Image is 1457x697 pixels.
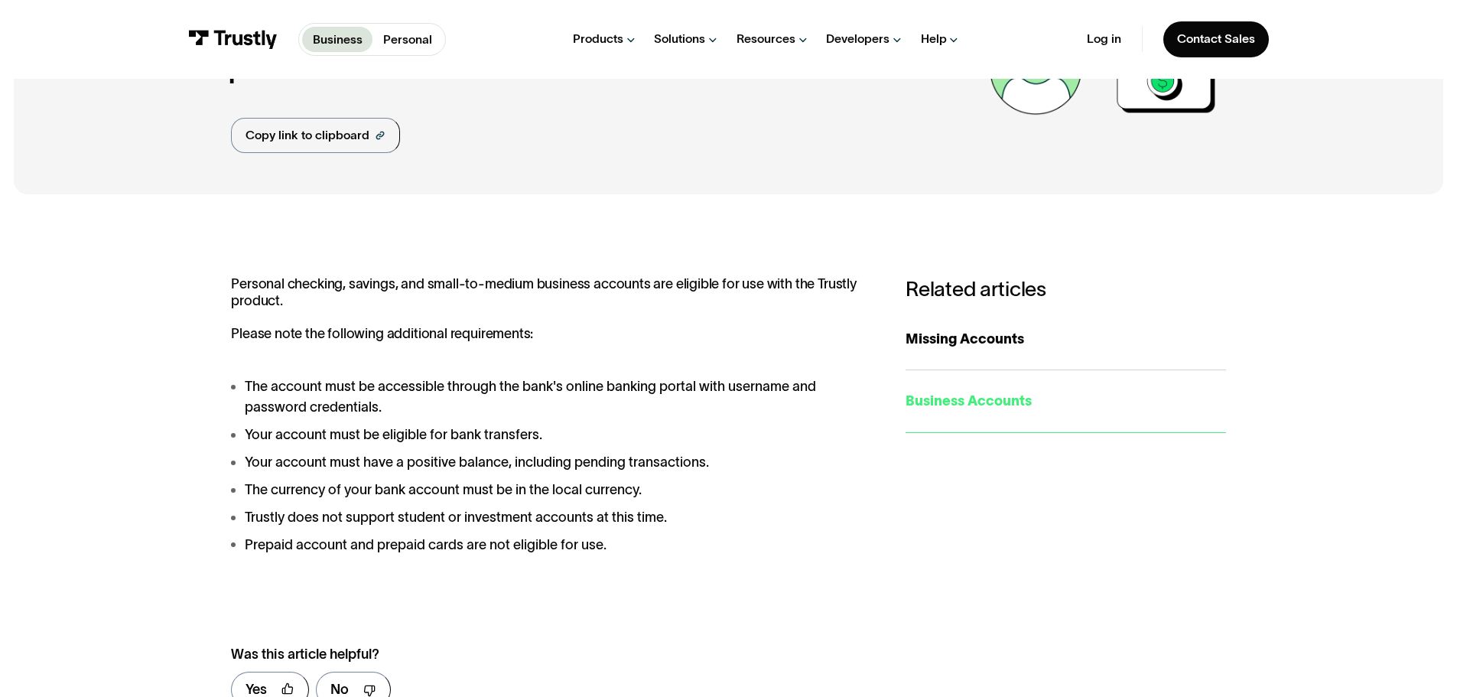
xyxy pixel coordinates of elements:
p: Personal checking, savings, and small-to-medium business accounts are eligible for use with the T... [231,276,871,342]
li: Prepaid account and prepaid cards are not eligible for use. [231,535,871,555]
div: Resources [737,31,795,47]
a: Missing Accounts [906,308,1226,371]
div: Products [573,31,623,47]
li: Trustly does not support student or investment accounts at this time. [231,507,871,528]
div: Copy link to clipboard [246,126,369,145]
a: Contact Sales [1163,21,1269,57]
h3: Related articles [906,276,1226,301]
li: The account must be accessible through the bank's online banking portal with username and passwor... [231,376,871,418]
p: Personal [383,31,432,49]
a: Personal [372,27,442,52]
li: The currency of your bank account must be in the local currency. [231,480,871,500]
a: Log in [1087,31,1121,47]
a: Business Accounts [906,370,1226,433]
div: Contact Sales [1177,31,1255,47]
a: Business [302,27,372,52]
div: Was this article helpful? [231,644,834,665]
li: Your account must be eligible for bank transfers. [231,425,871,445]
div: Missing Accounts [906,329,1226,350]
img: Trustly Logo [188,30,278,49]
div: Developers [826,31,889,47]
a: Copy link to clipboard [231,118,400,153]
p: Business [313,31,363,49]
div: Business Accounts [906,391,1226,412]
div: Solutions [654,31,705,47]
div: Help [921,31,947,47]
li: Your account must have a positive balance, including pending transactions. [231,452,871,473]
